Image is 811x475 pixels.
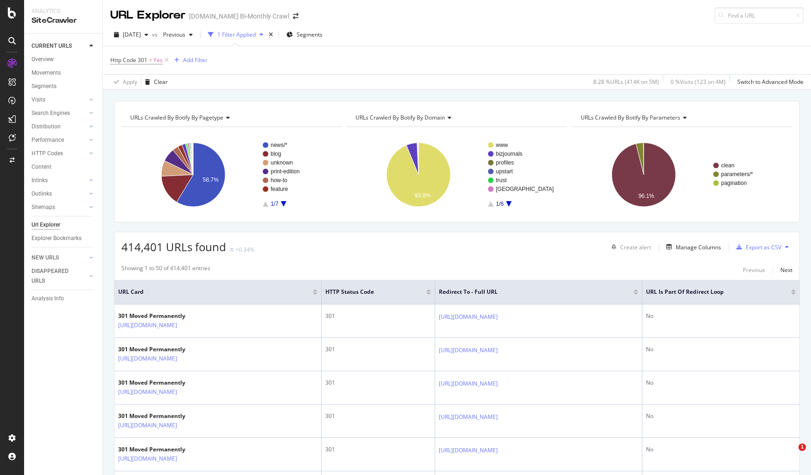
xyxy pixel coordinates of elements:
[32,68,61,78] div: Movements
[123,78,137,86] div: Apply
[32,253,87,263] a: NEW URLS
[32,82,96,91] a: Segments
[32,149,87,158] a: HTTP Codes
[32,220,96,230] a: Url Explorer
[32,68,96,78] a: Movements
[271,151,281,157] text: blog
[32,294,64,304] div: Analysis Info
[32,82,57,91] div: Segments
[737,78,804,86] div: Switch to Advanced Mode
[152,31,159,38] span: vs
[118,354,177,363] a: [URL][DOMAIN_NAME]
[325,345,431,354] div: 301
[189,12,289,21] div: [DOMAIN_NAME] Bi-Monthly Crawl
[32,176,48,185] div: Inlinks
[271,201,279,207] text: 1/7
[32,294,96,304] a: Analysis Info
[118,445,217,454] div: 301 Moved Permanently
[183,56,208,64] div: Add Filter
[715,7,804,24] input: Find a URL
[608,240,651,254] button: Create alert
[646,445,796,454] div: No
[32,189,52,199] div: Outlinks
[32,253,59,263] div: NEW URLS
[154,78,168,86] div: Clear
[118,454,177,463] a: [URL][DOMAIN_NAME]
[32,162,96,172] a: Content
[779,443,802,466] iframe: Intercom live chat
[118,421,177,430] a: [URL][DOMAIN_NAME]
[579,110,784,125] h4: URLs Crawled By Botify By parameters
[123,31,141,38] span: 2025 Sep. 10th
[118,312,217,320] div: 301 Moved Permanently
[204,27,267,42] button: 1 Filter Applied
[646,312,796,320] div: No
[32,122,87,132] a: Distribution
[271,159,293,166] text: unknown
[620,243,651,251] div: Create alert
[130,114,223,121] span: URLs Crawled By Botify By pagetype
[118,321,177,330] a: [URL][DOMAIN_NAME]
[671,78,726,86] div: 0 % Visits ( 123 on 4M )
[32,234,96,243] a: Explorer Bookmarks
[267,30,275,39] div: times
[271,142,287,148] text: news/*
[721,180,747,186] text: pagination
[32,189,87,199] a: Outlinks
[118,387,177,397] a: [URL][DOMAIN_NAME]
[118,412,217,420] div: 301 Moved Permanently
[32,135,64,145] div: Performance
[110,56,147,64] span: Http Code 301
[646,345,796,354] div: No
[32,122,61,132] div: Distribution
[32,55,54,64] div: Overview
[203,177,219,183] text: 58.7%
[733,240,781,254] button: Export as CSV
[32,7,95,15] div: Analytics
[32,41,72,51] div: CURRENT URLS
[32,220,60,230] div: Url Explorer
[495,142,508,148] text: www
[217,31,256,38] div: 1 Filter Applied
[110,7,185,23] div: URL Explorer
[572,134,790,215] svg: A chart.
[110,75,137,89] button: Apply
[347,134,565,215] svg: A chart.
[646,379,796,387] div: No
[32,203,55,212] div: Sitemaps
[32,95,87,105] a: Visits
[283,27,326,42] button: Segments
[159,31,185,38] span: Previous
[439,412,498,422] a: [URL][DOMAIN_NAME]
[496,168,513,175] text: upstart
[230,248,234,251] img: Equal
[32,203,87,212] a: Sitemaps
[780,266,792,274] div: Next
[676,243,721,251] div: Manage Columns
[121,134,340,215] svg: A chart.
[496,177,507,184] text: trust
[32,41,87,51] a: CURRENT URLS
[325,412,431,420] div: 301
[496,159,514,166] text: profiles
[32,162,51,172] div: Content
[271,177,287,184] text: how-to
[496,201,504,207] text: 1/6
[734,75,804,89] button: Switch to Advanced Mode
[235,246,254,253] div: +0.34%
[110,27,152,42] button: [DATE]
[746,243,781,251] div: Export as CSV
[32,108,87,118] a: Search Engines
[32,176,87,185] a: Inlinks
[32,15,95,26] div: SiteCrawler
[293,13,298,19] div: arrow-right-arrow-left
[141,75,168,89] button: Clear
[32,266,78,286] div: DISAPPEARED URLS
[32,135,87,145] a: Performance
[271,186,288,192] text: feature
[118,288,310,296] span: URL Card
[646,288,777,296] span: URL is Part of Redirect Loop
[639,193,654,199] text: 96.1%
[743,266,765,274] div: Previous
[159,27,196,42] button: Previous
